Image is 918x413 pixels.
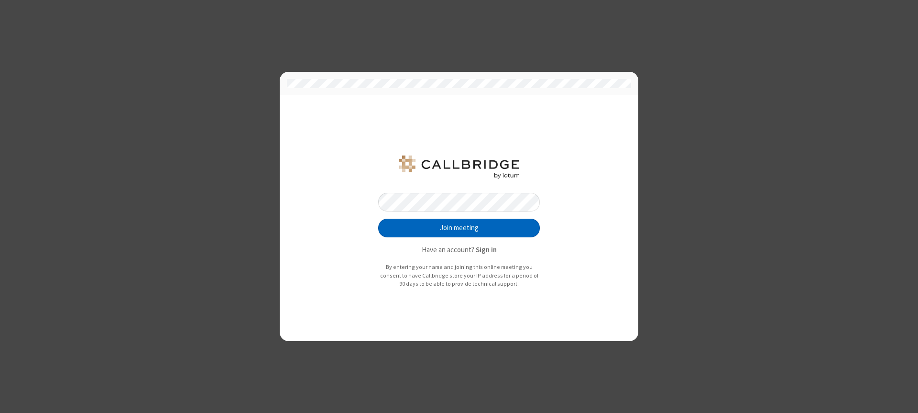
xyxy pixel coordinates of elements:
[476,245,497,256] button: Sign in
[397,156,521,179] img: QA Selenium DO NOT DELETE OR CHANGE
[378,245,540,256] p: Have an account?
[378,219,540,238] button: Join meeting
[476,245,497,254] strong: Sign in
[378,263,540,288] p: By entering your name and joining this online meeting you consent to have Callbridge store your I...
